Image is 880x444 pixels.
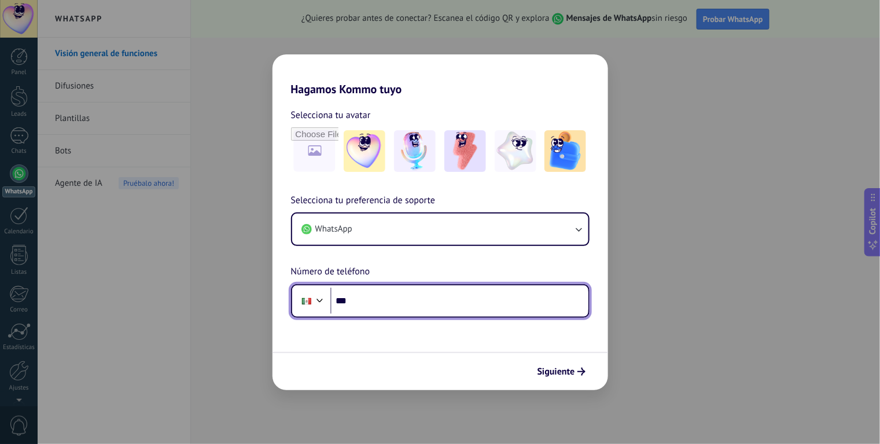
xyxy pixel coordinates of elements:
[291,193,436,208] span: Selecciona tu preferencia de soporte
[291,108,371,123] span: Selecciona tu avatar
[296,289,318,313] div: Mexico: + 52
[315,223,352,235] span: WhatsApp
[344,130,385,172] img: -1.jpeg
[444,130,486,172] img: -3.jpeg
[532,362,591,381] button: Siguiente
[537,368,575,376] span: Siguiente
[292,214,588,245] button: WhatsApp
[273,54,608,96] h2: Hagamos Kommo tuyo
[394,130,436,172] img: -2.jpeg
[495,130,536,172] img: -4.jpeg
[544,130,586,172] img: -5.jpeg
[291,265,370,280] span: Número de teléfono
